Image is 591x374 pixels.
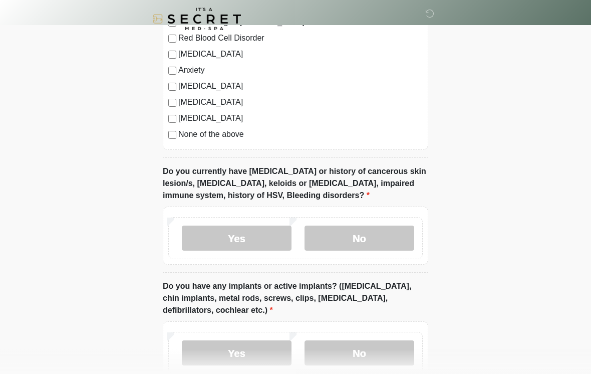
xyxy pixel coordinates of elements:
input: [MEDICAL_DATA] [168,51,176,59]
label: Yes [182,340,291,365]
label: [MEDICAL_DATA] [178,48,423,60]
label: [MEDICAL_DATA] [178,80,423,92]
label: No [305,340,414,365]
input: Red Blood Cell Disorder [168,35,176,43]
label: Red Blood Cell Disorder [178,32,423,44]
label: [MEDICAL_DATA] [178,96,423,108]
input: [MEDICAL_DATA] [168,99,176,107]
label: Do you have any implants or active implants? ([MEDICAL_DATA], chin implants, metal rods, screws, ... [163,280,428,316]
label: Do you currently have [MEDICAL_DATA] or history of cancerous skin lesion/s, [MEDICAL_DATA], keloi... [163,165,428,202]
input: None of the above [168,131,176,139]
input: [MEDICAL_DATA] [168,83,176,91]
label: None of the above [178,128,423,140]
label: [MEDICAL_DATA] [178,112,423,124]
label: No [305,226,414,251]
img: It's A Secret Med Spa Logo [153,8,241,30]
label: Yes [182,226,291,251]
label: Anxiety [178,64,423,76]
input: Anxiety [168,67,176,75]
input: [MEDICAL_DATA] [168,115,176,123]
